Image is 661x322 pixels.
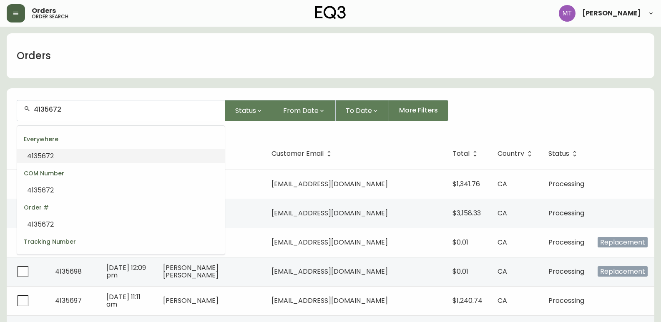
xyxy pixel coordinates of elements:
button: To Date [336,100,389,121]
span: Status [548,150,580,157]
span: [PERSON_NAME] [PERSON_NAME] [163,263,219,280]
span: From Date [283,105,319,116]
span: Processing [548,237,584,247]
button: Status [225,100,273,121]
span: Orders [32,7,56,14]
div: COM Number [17,163,225,183]
span: Country [498,150,535,157]
span: To Date [346,105,372,116]
input: Search [34,105,218,113]
span: [EMAIL_ADDRESS][DOMAIN_NAME] [271,208,388,218]
span: CA [498,296,507,305]
span: [DATE] 12:09 pm [106,263,146,280]
span: $1,341.76 [452,179,480,189]
span: Processing [548,267,584,276]
span: CA [498,237,507,247]
button: More Filters [389,100,448,121]
span: CA [498,179,507,189]
span: Country [498,151,524,156]
span: Customer Email [271,151,324,156]
div: Everywhere [17,129,225,149]
span: Customer Email [271,150,334,157]
span: Total [452,150,480,157]
span: $0.01 [452,237,468,247]
span: [PERSON_NAME] [163,296,219,305]
img: 397d82b7ede99da91c28605cdd79fceb [559,5,576,22]
span: [EMAIL_ADDRESS][DOMAIN_NAME] [271,296,388,305]
span: [EMAIL_ADDRESS][DOMAIN_NAME] [271,267,388,276]
span: Status [548,151,569,156]
span: More Filters [399,106,438,115]
span: 4135672 [27,185,54,195]
span: CA [498,208,507,218]
button: From Date [273,100,336,121]
span: Replacement [598,237,648,247]
span: Processing [548,179,584,189]
span: [PERSON_NAME] [582,10,641,17]
span: [EMAIL_ADDRESS][DOMAIN_NAME] [271,237,388,247]
span: $1,240.74 [452,296,483,305]
div: Order # [17,197,225,217]
h5: order search [32,14,68,19]
span: CA [498,267,507,276]
span: 4135672 [27,220,54,229]
span: 4135697 [55,296,82,305]
span: [EMAIL_ADDRESS][DOMAIN_NAME] [271,179,388,189]
img: logo [315,6,346,19]
span: Status [235,105,256,116]
h1: Orders [17,49,51,63]
span: Replacement [598,266,648,277]
span: $3,158.33 [452,208,481,218]
span: Processing [548,208,584,218]
span: [DATE] 11:11 am [106,292,141,309]
span: 4135698 [55,267,82,276]
span: $0.01 [452,267,468,276]
span: 4135672 [27,151,54,161]
span: Processing [548,296,584,305]
div: Tracking Number [17,232,225,252]
span: 4135672 [27,254,54,263]
span: Total [452,151,470,156]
